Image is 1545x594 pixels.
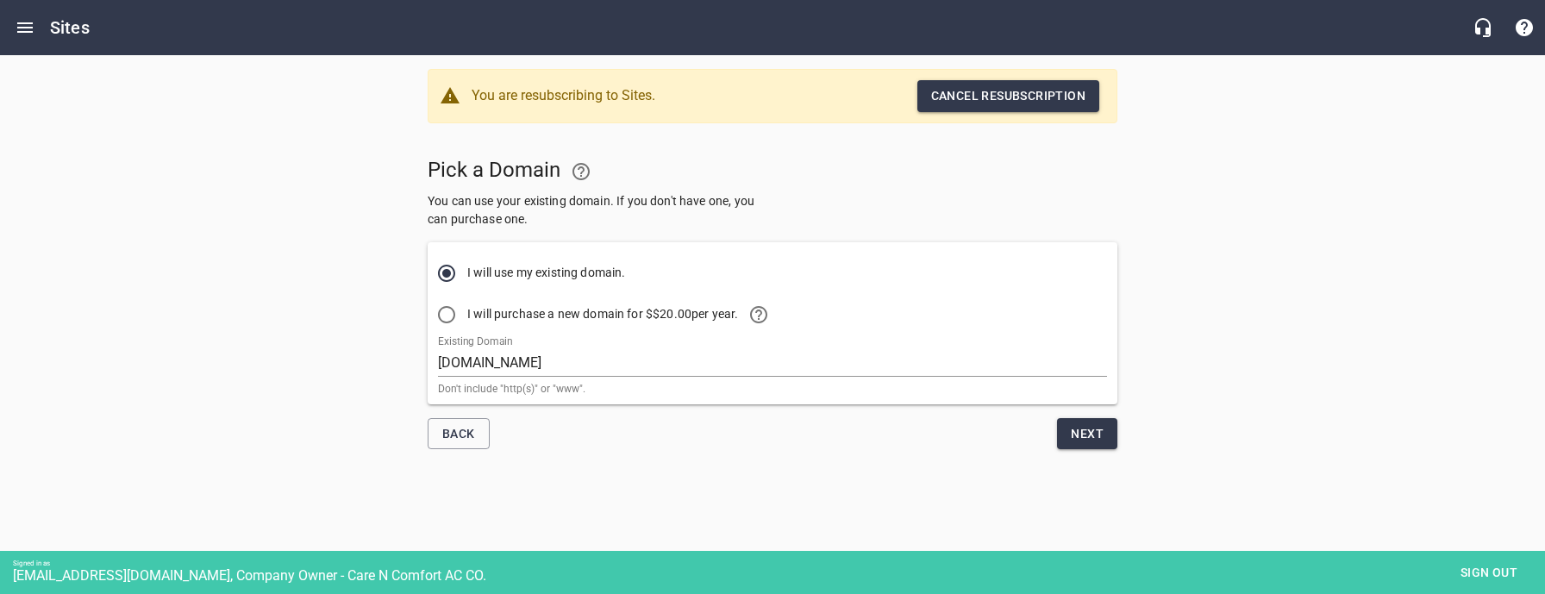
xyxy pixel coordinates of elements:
[1057,418,1117,450] button: Next
[13,560,1545,567] div: Signed in as
[442,423,475,445] span: Back
[917,80,1099,112] button: Cancel resubscription
[428,418,490,450] button: Back
[438,349,1107,377] input: mycompany.com
[50,14,90,41] h6: Sites
[1446,557,1532,589] button: Sign out
[4,7,46,48] button: Open drawer
[1071,423,1104,445] span: Next
[560,151,602,192] a: Learn more about Domains
[738,294,779,335] a: Learn more about purchasing your domain through GoBoost
[1462,7,1504,48] button: Live Chat
[931,85,1085,107] span: Cancel resubscription
[1453,562,1525,584] span: Sign out
[13,567,1545,584] div: [EMAIL_ADDRESS][DOMAIN_NAME], Company Owner - Care N Comfort AC CO.
[467,264,626,282] span: I will use my existing domain.
[1504,7,1545,48] button: Support Portal
[438,336,513,347] label: Existing Domain
[428,151,766,192] h5: Pick a Domain
[472,80,749,112] div: You are resubscribing to Sites.
[467,294,779,335] span: I will purchase a new domain for $ $20.00 per year.
[438,384,1107,394] p: Don't include "http(s)" or "www".
[428,192,766,228] p: You can use your existing domain. If you don't have one, you can purchase one.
